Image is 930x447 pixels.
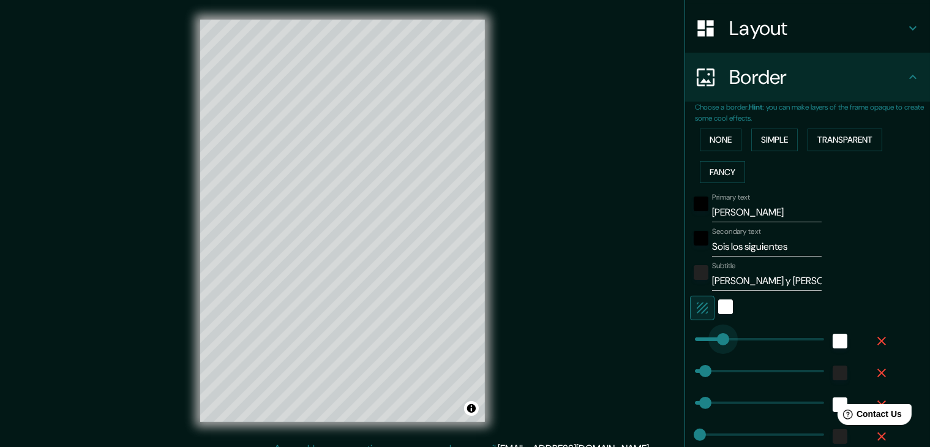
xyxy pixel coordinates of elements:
[712,261,736,271] label: Subtitle
[694,265,708,280] button: color-222222
[685,53,930,102] div: Border
[694,197,708,211] button: black
[833,429,847,444] button: color-222222
[729,65,906,89] h4: Border
[712,227,761,237] label: Secondary text
[833,334,847,348] button: white
[718,299,733,314] button: white
[694,231,708,246] button: black
[685,4,930,53] div: Layout
[749,102,763,112] b: Hint
[464,401,479,416] button: Toggle attribution
[695,102,930,124] p: Choose a border. : you can make layers of the frame opaque to create some cool effects.
[833,366,847,380] button: color-222222
[729,16,906,40] h4: Layout
[751,129,798,151] button: Simple
[700,129,741,151] button: None
[833,397,847,412] button: white
[712,192,750,203] label: Primary text
[700,161,745,184] button: Fancy
[821,399,917,434] iframe: Help widget launcher
[808,129,882,151] button: Transparent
